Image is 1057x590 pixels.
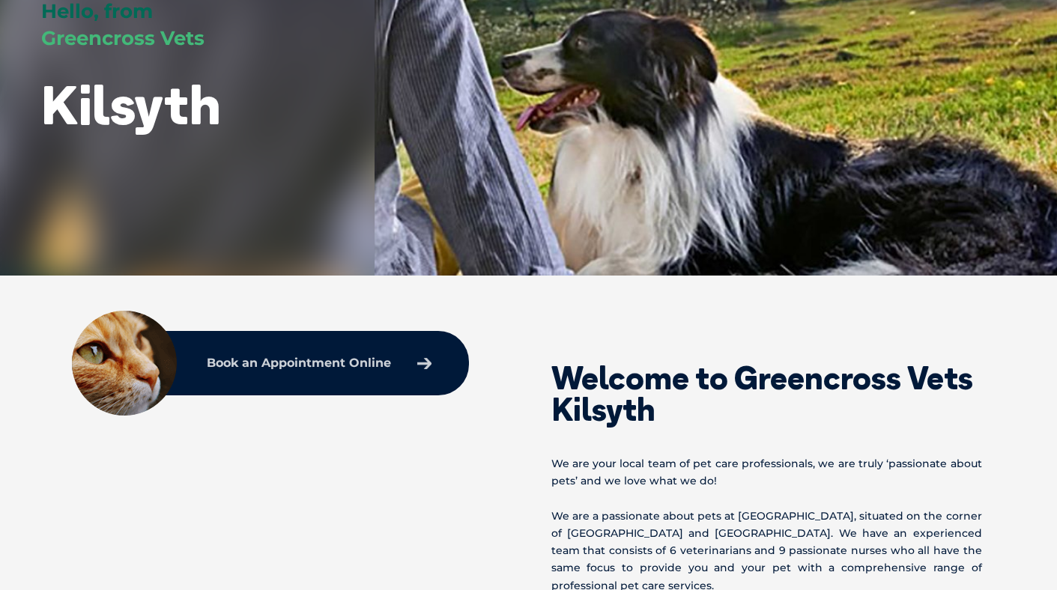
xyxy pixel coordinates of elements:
[551,455,982,490] p: We are your local team of pet care professionals, we are truly ‘passionate about pets’ and we lov...
[199,350,439,377] a: Book an Appointment Online
[551,362,982,425] h2: Welcome to Greencross Vets Kilsyth
[207,357,391,369] p: Book an Appointment Online
[41,75,221,134] h1: Kilsyth
[41,26,205,50] span: Greencross Vets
